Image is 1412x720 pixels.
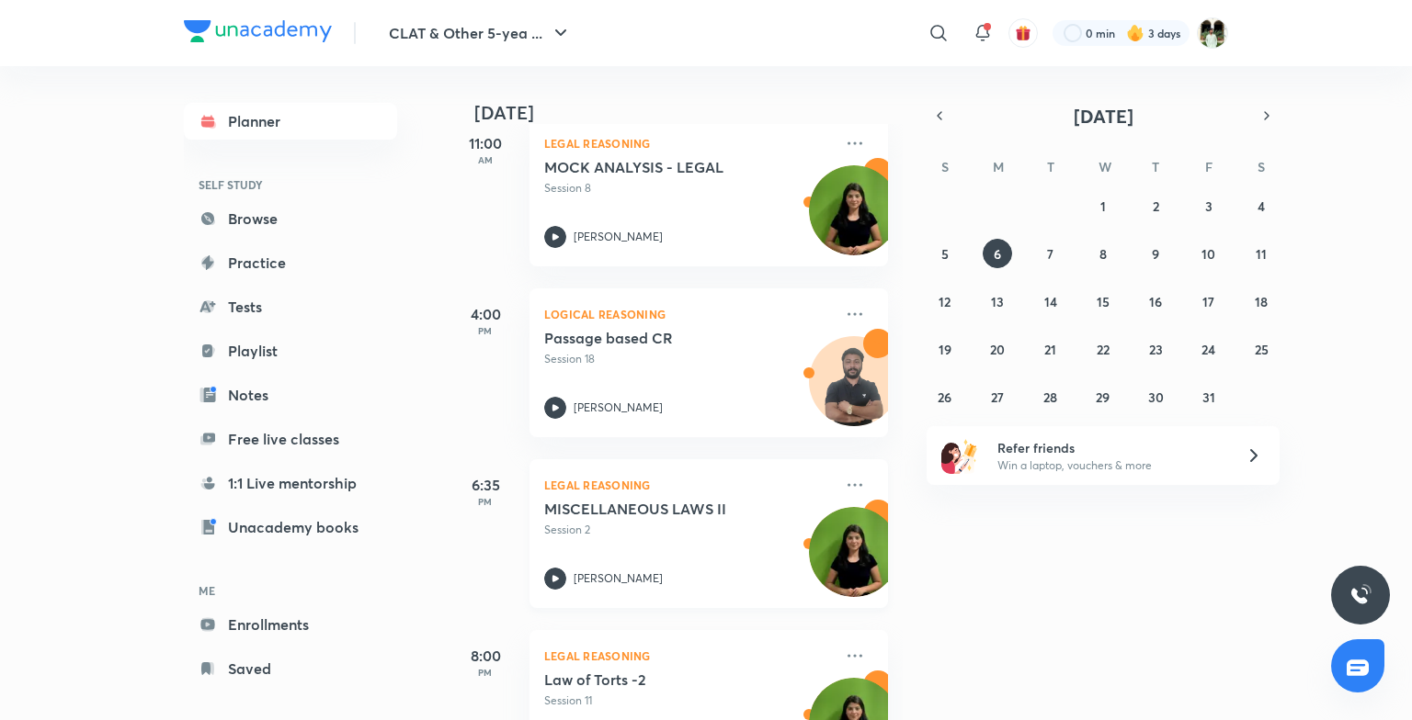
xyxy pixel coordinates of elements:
span: [DATE] [1074,104,1133,129]
button: October 31, 2025 [1194,382,1224,411]
button: October 10, 2025 [1194,239,1224,268]
abbr: October 14, 2025 [1044,293,1057,310]
h4: [DATE] [474,102,906,124]
a: Practice [184,244,397,281]
abbr: October 30, 2025 [1148,388,1164,406]
abbr: October 10, 2025 [1201,245,1215,263]
a: Tests [184,288,397,325]
abbr: October 15, 2025 [1097,293,1110,310]
button: [DATE] [952,103,1254,129]
abbr: October 28, 2025 [1043,388,1057,406]
abbr: October 26, 2025 [938,388,951,406]
button: October 21, 2025 [1036,334,1065,364]
button: October 11, 2025 [1247,239,1276,268]
a: 1:1 Live mentorship [184,465,397,501]
abbr: Sunday [941,158,949,175]
abbr: October 22, 2025 [1097,341,1110,358]
img: amit [1197,17,1228,49]
abbr: October 24, 2025 [1201,341,1215,358]
a: Enrollments [184,606,397,643]
abbr: October 17, 2025 [1202,293,1214,310]
h5: 11:00 [449,132,522,154]
button: avatar [1008,18,1038,48]
abbr: Monday [993,158,1004,175]
h5: 4:00 [449,303,522,325]
abbr: October 7, 2025 [1047,245,1053,263]
button: October 8, 2025 [1088,239,1118,268]
button: October 5, 2025 [930,239,960,268]
p: Legal Reasoning [544,474,833,496]
abbr: October 5, 2025 [941,245,949,263]
img: avatar [1015,25,1031,41]
abbr: Thursday [1152,158,1159,175]
p: [PERSON_NAME] [574,570,663,587]
button: October 12, 2025 [930,287,960,316]
abbr: October 12, 2025 [939,293,951,310]
abbr: October 29, 2025 [1096,388,1110,406]
a: Playlist [184,332,397,369]
button: October 23, 2025 [1141,334,1170,364]
a: Unacademy books [184,509,397,546]
abbr: Friday [1205,158,1213,175]
a: Planner [184,103,397,140]
h5: Passage based CR [544,329,773,347]
button: October 19, 2025 [930,334,960,364]
button: October 24, 2025 [1194,334,1224,364]
abbr: October 4, 2025 [1258,197,1265,215]
abbr: Wednesday [1099,158,1111,175]
abbr: Tuesday [1047,158,1054,175]
button: October 3, 2025 [1194,191,1224,220]
p: PM [449,667,522,678]
button: October 26, 2025 [930,382,960,411]
button: October 16, 2025 [1141,287,1170,316]
button: October 6, 2025 [983,239,1012,268]
a: Company Logo [184,20,332,47]
button: October 4, 2025 [1247,191,1276,220]
h5: MOCK ANALYSIS - LEGAL [544,158,773,176]
img: Avatar [810,346,898,434]
button: October 28, 2025 [1036,382,1065,411]
p: [PERSON_NAME] [574,399,663,416]
button: October 22, 2025 [1088,334,1118,364]
p: [PERSON_NAME] [574,229,663,245]
abbr: October 18, 2025 [1255,293,1268,310]
abbr: October 9, 2025 [1152,245,1159,263]
abbr: October 16, 2025 [1149,293,1162,310]
button: October 13, 2025 [983,287,1012,316]
h6: SELF STUDY [184,169,397,200]
abbr: October 13, 2025 [991,293,1004,310]
p: Logical Reasoning [544,303,833,325]
abbr: October 1, 2025 [1100,197,1106,215]
abbr: October 25, 2025 [1255,341,1269,358]
p: Legal Reasoning [544,645,833,667]
button: October 9, 2025 [1141,239,1170,268]
p: AM [449,154,522,165]
h5: MISCELLANEOUS LAWS II [544,500,773,518]
button: October 29, 2025 [1088,382,1118,411]
img: Company Logo [184,20,332,42]
abbr: October 3, 2025 [1205,197,1213,215]
a: Saved [184,650,397,687]
h6: ME [184,575,397,606]
abbr: October 20, 2025 [990,341,1005,358]
h6: Refer friends [997,438,1224,457]
h5: Law of Torts -2 [544,670,773,689]
button: October 15, 2025 [1088,287,1118,316]
img: ttu [1349,584,1372,606]
a: Notes [184,377,397,413]
abbr: October 23, 2025 [1149,341,1163,358]
p: Legal Reasoning [544,132,833,154]
abbr: October 19, 2025 [939,341,951,358]
abbr: October 8, 2025 [1099,245,1107,263]
button: October 17, 2025 [1194,287,1224,316]
button: October 20, 2025 [983,334,1012,364]
p: Win a laptop, vouchers & more [997,457,1224,474]
p: Session 8 [544,180,833,197]
p: Session 2 [544,522,833,538]
button: October 18, 2025 [1247,287,1276,316]
abbr: October 6, 2025 [994,245,1001,263]
abbr: Saturday [1258,158,1265,175]
abbr: October 2, 2025 [1153,197,1159,215]
a: Free live classes [184,421,397,457]
button: October 14, 2025 [1036,287,1065,316]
